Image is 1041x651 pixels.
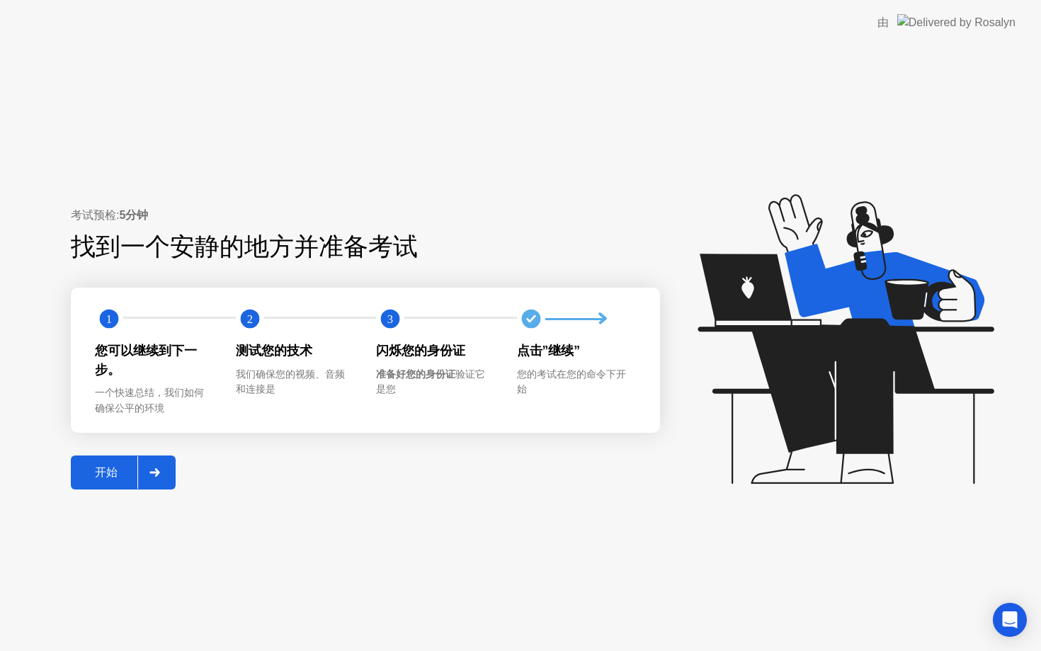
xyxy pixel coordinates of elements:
[517,341,635,360] div: 点击”继续”
[71,207,660,224] div: 考试预检:
[246,312,252,326] text: 2
[897,14,1016,30] img: Delivered by Rosalyn
[236,367,354,397] div: 我们确保您的视频、音频和连接是
[877,14,889,31] div: 由
[993,603,1027,637] div: Open Intercom Messenger
[387,312,393,326] text: 3
[75,465,137,480] div: 开始
[376,367,494,397] div: 验证它是您
[106,312,112,326] text: 1
[236,341,354,360] div: 测试您的技术
[95,385,213,416] div: 一个快速总结，我们如何确保公平的环境
[376,341,494,360] div: 闪烁您的身份证
[119,209,148,221] b: 5分钟
[95,341,213,379] div: 您可以继续到下一步。
[376,368,455,380] b: 准备好您的身份证
[71,228,570,266] div: 找到一个安静的地方并准备考试
[71,455,176,489] button: 开始
[517,367,635,397] div: 您的考试在您的命令下开始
